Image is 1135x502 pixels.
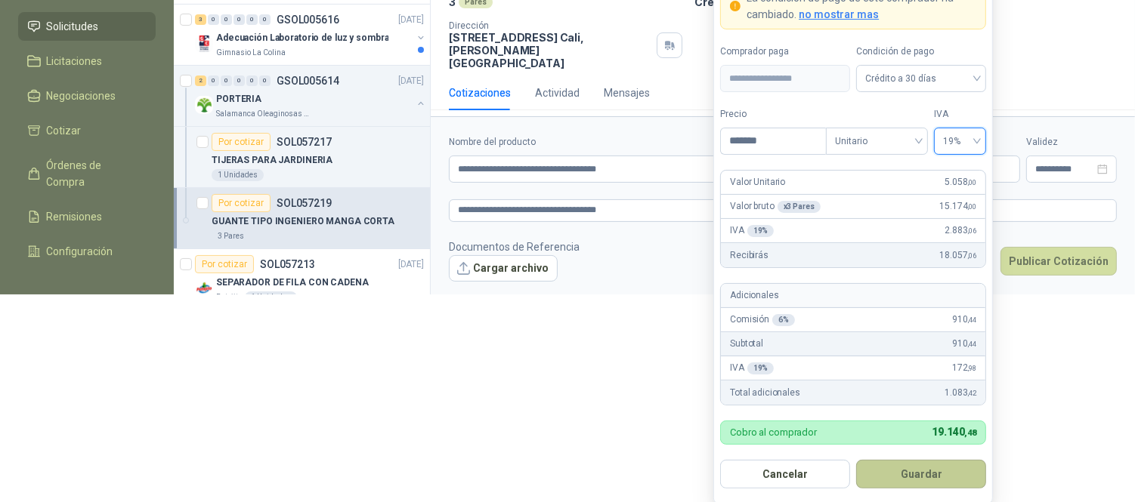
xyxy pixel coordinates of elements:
[730,288,778,303] p: Adicionales
[968,316,977,324] span: ,44
[277,137,332,147] p: SOL057217
[216,291,242,303] p: Patojito
[730,313,795,327] p: Comisión
[720,45,850,59] label: Comprador paga
[952,361,976,375] span: 172
[18,151,156,196] a: Órdenes de Compra
[940,248,977,263] span: 18.057
[932,426,977,438] span: 19.140
[747,225,775,237] div: 19 %
[968,364,977,372] span: ,98
[195,255,254,273] div: Por cotizar
[246,75,258,86] div: 0
[212,230,250,242] div: 3 Pares
[47,157,141,190] span: Órdenes de Compra
[216,47,286,59] p: Gimnasio La Colina
[233,14,245,25] div: 0
[778,201,821,213] div: x 3 Pares
[195,96,213,114] img: Company Logo
[968,202,977,211] span: ,00
[449,85,511,101] div: Cotizaciones
[277,198,332,208] p: SOL057219
[943,130,977,152] span: 19%
[259,75,271,86] div: 0
[195,75,206,86] div: 2
[835,130,919,152] span: Unitario
[212,133,271,151] div: Por cotizar
[856,45,986,59] label: Condición de pago
[398,257,424,272] p: [DATE]
[968,178,977,186] span: ,00
[730,337,763,351] p: Subtotal
[216,276,369,290] p: SEPARADOR DE FILA CON CADENA
[952,337,976,351] span: 910
[449,31,651,69] p: [STREET_ADDRESS] Cali , [PERSON_NAME][GEOGRAPHIC_DATA]
[195,72,427,120] a: 2 0 0 0 0 0 GSOL005614[DATE] Company LogoPORTERIASalamanca Oleaginosas SAS
[720,107,826,122] label: Precio
[47,208,103,225] span: Remisiones
[47,243,113,260] span: Configuración
[952,313,976,327] span: 910
[277,14,339,25] p: GSOL005616
[47,53,103,69] span: Licitaciones
[174,249,430,310] a: Por cotizarSOL057213[DATE] Company LogoSEPARADOR DE FILA CON CADENAPatojito1 Unidades
[968,389,977,397] span: ,42
[449,255,558,282] button: Cargar archivo
[259,14,271,25] div: 0
[47,122,82,139] span: Cotizar
[772,314,795,326] div: 6 %
[730,1,741,11] span: exclamation-circle
[730,361,774,375] p: IVA
[195,35,213,53] img: Company Logo
[18,82,156,110] a: Negociaciones
[216,31,388,45] p: Adecuación Laboratorio de luz y sombra
[799,8,879,20] span: no mostrar mas
[730,386,800,400] p: Total adicionales
[730,248,769,263] p: Recibirás
[945,386,976,400] span: 1.083
[449,239,580,255] p: Documentos de Referencia
[277,75,339,86] p: GSOL005614
[968,251,977,260] span: ,06
[18,116,156,145] a: Cotizar
[47,18,99,35] span: Solicitudes
[856,460,986,488] button: Guardar
[233,75,245,86] div: 0
[730,223,774,238] p: IVA
[449,135,809,149] label: Nombre del producto
[398,74,424,88] p: [DATE]
[945,223,976,238] span: 2.883
[212,194,271,212] div: Por cotizar
[212,153,332,168] p: TIJERAS PARA JARDINERIA
[18,12,156,41] a: Solicitudes
[212,169,264,181] div: 1 Unidades
[1000,247,1117,276] button: Publicar Cotización
[965,428,977,438] span: ,48
[604,85,650,101] div: Mensajes
[216,108,311,120] p: Salamanca Oleaginosas SAS
[212,214,394,229] p: GUANTE TIPO INGENIERO MANGA CORTA
[720,460,850,488] button: Cancelar
[18,202,156,231] a: Remisiones
[174,127,430,188] a: Por cotizarSOL057217TIJERAS PARA JARDINERIA1 Unidades
[246,14,258,25] div: 0
[730,199,820,214] p: Valor bruto
[216,92,261,106] p: PORTERIA
[730,175,785,189] p: Valor Unitario
[195,279,213,297] img: Company Logo
[260,259,315,269] p: SOL057213
[934,107,986,122] label: IVA
[535,85,580,101] div: Actividad
[968,226,977,235] span: ,06
[245,291,297,303] div: 1 Unidades
[195,14,206,25] div: 3
[18,237,156,266] a: Configuración
[47,88,116,104] span: Negociaciones
[945,175,976,189] span: 5.058
[449,20,651,31] p: Dirección
[730,427,817,437] p: Cobro al comprador
[195,11,427,59] a: 3 0 0 0 0 0 GSOL005616[DATE] Company LogoAdecuación Laboratorio de luz y sombraGimnasio La Colina
[940,199,977,214] span: 15.174
[208,14,219,25] div: 0
[398,13,424,27] p: [DATE]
